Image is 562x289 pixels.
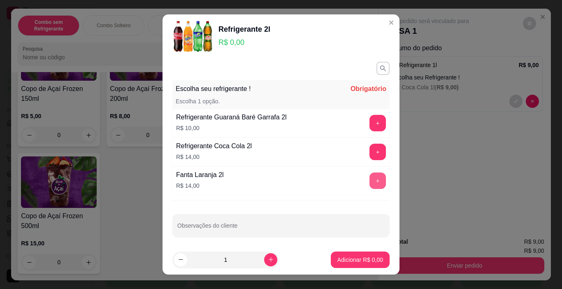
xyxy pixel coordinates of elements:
[337,256,383,264] p: Adicionar R$ 0,00
[351,84,386,94] p: Obrigatório
[218,37,270,48] p: R$ 0,00
[176,182,224,190] p: R$ 14,00
[176,170,224,180] div: Fanta Laranja 2l
[385,16,398,29] button: Close
[176,141,252,151] div: Refrigerante Coca Cola 2l
[177,225,385,233] input: Observações do cliente
[176,153,252,161] p: R$ 14,00
[369,115,386,131] button: add
[176,124,287,132] p: R$ 10,00
[264,253,277,266] button: increase-product-quantity
[369,144,386,160] button: add
[176,97,220,105] p: Escolha 1 opção.
[174,253,187,266] button: decrease-product-quantity
[172,21,214,52] img: product-image
[176,84,251,94] p: Escolha seu refrigerante !
[369,172,386,189] button: add
[176,112,287,122] div: Refrigerante Guaraná Baré Garrafa 2l
[331,252,390,268] button: Adicionar R$ 0,00
[218,23,270,35] div: Refrigerante 2l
